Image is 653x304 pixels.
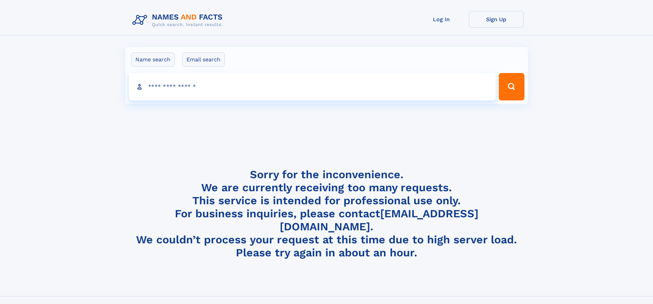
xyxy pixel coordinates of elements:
[280,207,479,233] a: [EMAIL_ADDRESS][DOMAIN_NAME]
[129,73,496,100] input: search input
[131,52,175,67] label: Name search
[130,168,524,259] h4: Sorry for the inconvenience. We are currently receiving too many requests. This service is intend...
[182,52,225,67] label: Email search
[130,11,228,29] img: Logo Names and Facts
[469,11,524,28] a: Sign Up
[499,73,524,100] button: Search Button
[414,11,469,28] a: Log In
